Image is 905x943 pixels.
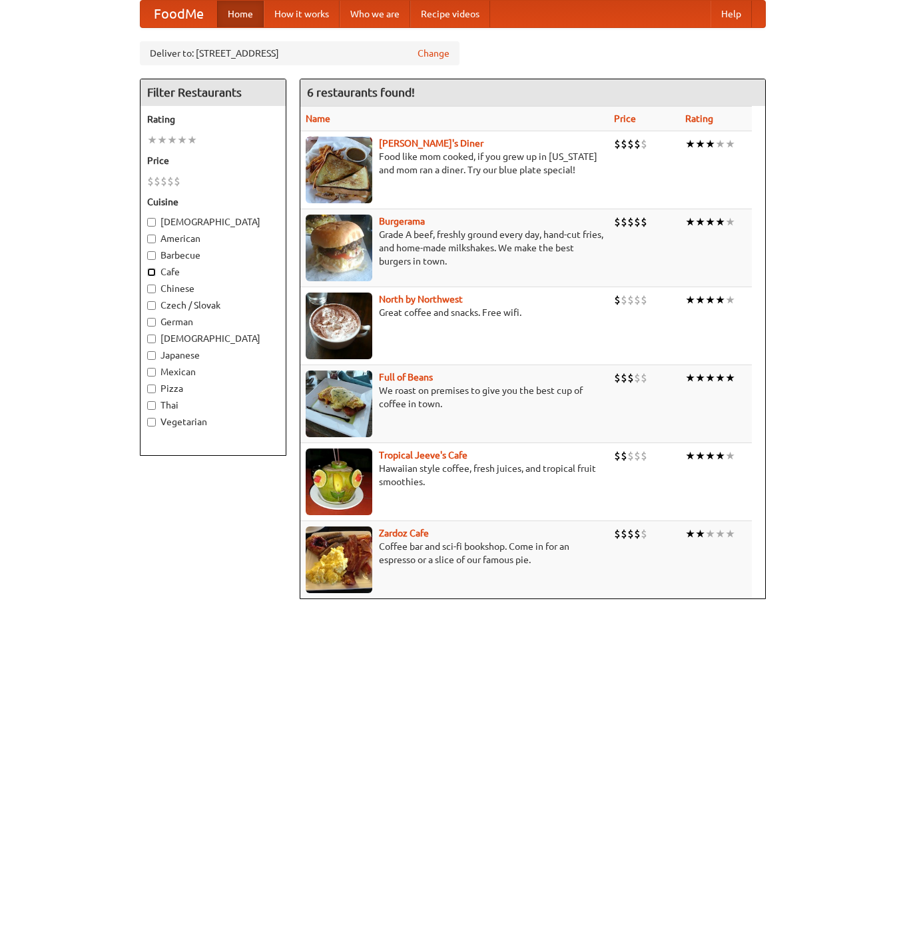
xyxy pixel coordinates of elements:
[147,265,279,279] label: Cafe
[147,401,156,410] input: Thai
[621,371,627,385] li: $
[725,293,735,307] li: ★
[614,137,621,151] li: $
[147,235,156,243] input: American
[140,41,459,65] div: Deliver to: [STREET_ADDRESS]
[147,399,279,412] label: Thai
[147,268,156,277] input: Cafe
[695,137,705,151] li: ★
[307,86,415,99] ng-pluralize: 6 restaurants found!
[217,1,264,27] a: Home
[614,449,621,463] li: $
[614,215,621,229] li: $
[306,306,603,319] p: Great coffee and snacks. Free wifi.
[641,371,647,385] li: $
[695,215,705,229] li: ★
[147,299,279,312] label: Czech / Slovak
[614,113,636,124] a: Price
[715,215,725,229] li: ★
[264,1,340,27] a: How it works
[147,415,279,429] label: Vegetarian
[634,449,641,463] li: $
[147,154,279,167] h5: Price
[306,449,372,515] img: jeeves.jpg
[141,79,286,106] h4: Filter Restaurants
[627,293,634,307] li: $
[705,293,715,307] li: ★
[634,215,641,229] li: $
[306,540,603,566] p: Coffee bar and sci-fi bookshop. Come in for an espresso or a slice of our famous pie.
[167,133,177,147] li: ★
[147,301,156,310] input: Czech / Slovak
[705,137,715,151] li: ★
[147,351,156,360] input: Japanese
[147,349,279,362] label: Japanese
[685,137,695,151] li: ★
[725,137,735,151] li: ★
[725,215,735,229] li: ★
[627,371,634,385] li: $
[685,215,695,229] li: ★
[379,450,467,461] a: Tropical Jeeve's Cafe
[379,294,463,305] a: North by Northwest
[379,216,425,227] a: Burgerama
[379,138,483,149] a: [PERSON_NAME]'s Diner
[418,47,450,60] a: Change
[725,371,735,385] li: ★
[147,368,156,377] input: Mexican
[634,137,641,151] li: $
[379,372,433,383] a: Full of Beans
[641,293,647,307] li: $
[147,418,156,427] input: Vegetarian
[621,449,627,463] li: $
[641,449,647,463] li: $
[627,449,634,463] li: $
[725,449,735,463] li: ★
[621,526,627,541] li: $
[627,526,634,541] li: $
[634,371,641,385] li: $
[147,335,156,343] input: [DEMOGRAPHIC_DATA]
[147,282,279,295] label: Chinese
[685,449,695,463] li: ★
[641,526,647,541] li: $
[157,133,167,147] li: ★
[306,113,330,124] a: Name
[627,137,634,151] li: $
[147,113,279,126] h5: Rating
[340,1,410,27] a: Who we are
[147,218,156,227] input: [DEMOGRAPHIC_DATA]
[634,293,641,307] li: $
[147,215,279,229] label: [DEMOGRAPHIC_DATA]
[306,371,372,437] img: beans.jpg
[715,449,725,463] li: ★
[695,293,705,307] li: ★
[306,462,603,488] p: Hawaiian style coffee, fresh juices, and tropical fruit smoothies.
[695,449,705,463] li: ★
[141,1,217,27] a: FoodMe
[685,526,695,541] li: ★
[306,228,603,268] p: Grade A beef, freshly ground every day, hand-cut fries, and home-made milkshakes. We make the bes...
[379,528,429,538] a: Zardoz Cafe
[711,1,752,27] a: Help
[306,215,372,281] img: burgerama.jpg
[147,315,279,329] label: German
[147,318,156,327] input: German
[621,137,627,151] li: $
[147,332,279,345] label: [DEMOGRAPHIC_DATA]
[410,1,490,27] a: Recipe videos
[306,137,372,203] img: sallys.jpg
[147,249,279,262] label: Barbecue
[685,113,713,124] a: Rating
[621,293,627,307] li: $
[306,526,372,593] img: zardoz.jpg
[306,293,372,359] img: north.jpg
[147,365,279,379] label: Mexican
[634,526,641,541] li: $
[705,215,715,229] li: ★
[187,133,197,147] li: ★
